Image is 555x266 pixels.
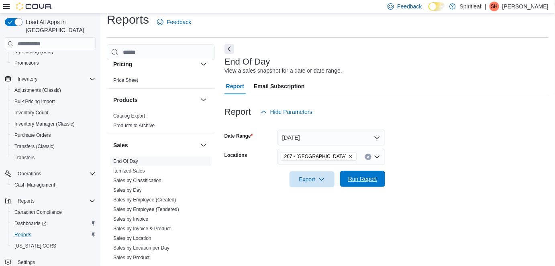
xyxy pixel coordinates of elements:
[348,175,377,183] span: Run Report
[113,187,142,193] span: Sales by Day
[281,152,357,161] span: 267 - Cold Lake
[2,73,99,85] button: Inventory
[224,107,251,117] h3: Report
[18,76,37,82] span: Inventory
[14,74,41,84] button: Inventory
[11,58,96,68] span: Promotions
[8,240,99,252] button: [US_STATE] CCRS
[14,196,96,206] span: Reports
[340,171,385,187] button: Run Report
[14,110,49,116] span: Inventory Count
[2,168,99,179] button: Operations
[8,141,99,152] button: Transfers (Classic)
[11,85,96,95] span: Adjustments (Classic)
[11,219,96,228] span: Dashboards
[365,154,371,160] button: Clear input
[113,255,150,260] a: Sales by Product
[107,12,149,28] h1: Reports
[113,158,138,164] span: End Of Day
[374,154,380,160] button: Open list of options
[113,197,176,203] a: Sales by Employee (Created)
[113,216,148,222] span: Sales by Invoice
[113,141,197,149] button: Sales
[294,171,330,187] span: Export
[11,119,78,129] a: Inventory Manager (Classic)
[11,142,58,151] a: Transfers (Classic)
[113,207,179,212] a: Sales by Employee (Tendered)
[11,219,50,228] a: Dashboards
[348,154,353,159] button: Remove 267 - Cold Lake from selection in this group
[224,57,270,67] h3: End Of Day
[14,169,96,179] span: Operations
[14,49,53,55] span: My Catalog (Beta)
[8,152,99,163] button: Transfers
[14,243,56,249] span: [US_STATE] CCRS
[14,220,47,227] span: Dashboards
[113,235,151,242] span: Sales by Location
[2,195,99,207] button: Reports
[154,14,194,30] a: Feedback
[167,18,191,26] span: Feedback
[107,111,215,134] div: Products
[11,241,59,251] a: [US_STATE] CCRS
[11,180,58,190] a: Cash Management
[14,154,35,161] span: Transfers
[8,118,99,130] button: Inventory Manager (Classic)
[11,108,96,118] span: Inventory Count
[14,169,45,179] button: Operations
[113,206,179,213] span: Sales by Employee (Tendered)
[113,113,145,119] a: Catalog Export
[113,96,138,104] h3: Products
[8,229,99,240] button: Reports
[113,168,145,174] span: Itemized Sales
[113,216,148,222] a: Sales by Invoice
[11,58,42,68] a: Promotions
[113,77,138,83] span: Price Sheet
[397,2,422,10] span: Feedback
[284,152,347,160] span: 267 - [GEOGRAPHIC_DATA]
[224,44,234,54] button: Next
[11,47,57,57] a: My Catalog (Beta)
[113,226,171,231] a: Sales by Invoice & Product
[14,132,51,138] span: Purchase Orders
[8,218,99,229] a: Dashboards
[113,60,132,68] h3: Pricing
[224,152,247,158] label: Locations
[11,180,96,190] span: Cash Management
[14,121,75,127] span: Inventory Manager (Classic)
[290,171,335,187] button: Export
[113,245,169,251] a: Sales by Location per Day
[11,207,65,217] a: Canadian Compliance
[254,78,305,94] span: Email Subscription
[11,130,96,140] span: Purchase Orders
[224,133,253,139] label: Date Range
[14,209,62,215] span: Canadian Compliance
[8,46,99,57] button: My Catalog (Beta)
[113,177,161,184] span: Sales by Classification
[277,130,385,146] button: [DATE]
[113,236,151,241] a: Sales by Location
[485,2,486,11] p: |
[270,108,312,116] span: Hide Parameters
[8,107,99,118] button: Inventory Count
[113,158,138,164] a: End Of Day
[113,141,128,149] h3: Sales
[11,142,96,151] span: Transfers (Classic)
[22,18,96,34] span: Load All Apps in [GEOGRAPHIC_DATA]
[224,67,342,75] div: View a sales snapshot for a date or date range.
[11,119,96,129] span: Inventory Manager (Classic)
[199,59,208,69] button: Pricing
[11,85,64,95] a: Adjustments (Classic)
[11,207,96,217] span: Canadian Compliance
[113,77,138,83] a: Price Sheet
[11,108,52,118] a: Inventory Count
[113,123,155,128] a: Products to Archive
[11,230,96,240] span: Reports
[18,198,35,204] span: Reports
